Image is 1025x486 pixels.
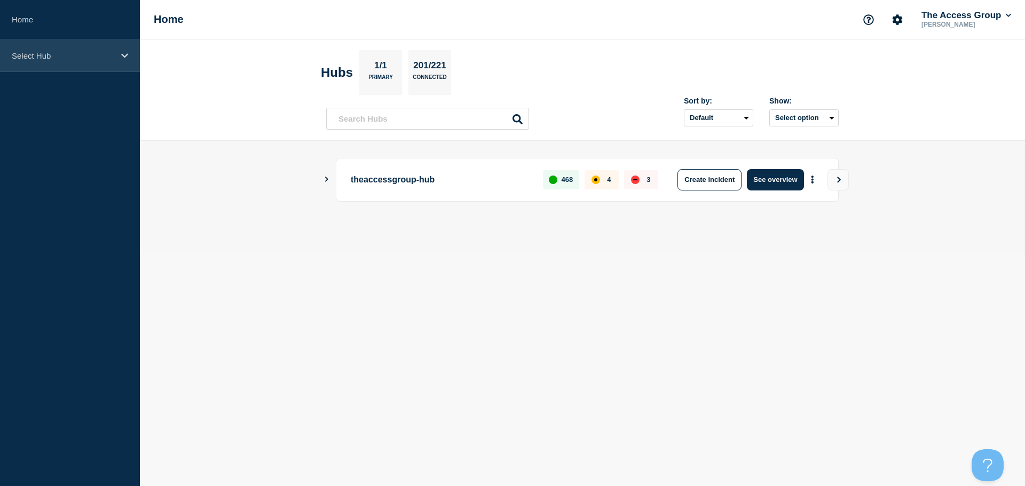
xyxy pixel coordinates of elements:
[857,9,880,31] button: Support
[368,74,393,85] p: Primary
[154,13,184,26] h1: Home
[919,10,1013,21] button: The Access Group
[972,449,1004,481] iframe: Help Scout Beacon - Open
[607,176,611,184] p: 4
[549,176,557,184] div: up
[886,9,909,31] button: Account settings
[806,170,819,189] button: More actions
[769,97,839,105] div: Show:
[370,60,391,74] p: 1/1
[12,51,114,60] p: Select Hub
[919,21,1013,28] p: [PERSON_NAME]
[413,74,446,85] p: Connected
[677,169,742,190] button: Create incident
[562,176,573,184] p: 468
[827,169,849,190] button: View
[326,108,529,130] input: Search Hubs
[324,176,329,184] button: Show Connected Hubs
[409,60,450,74] p: 201/221
[351,169,531,190] p: theaccessgroup-hub
[747,169,803,190] button: See overview
[321,65,353,80] h2: Hubs
[684,97,753,105] div: Sort by:
[684,109,753,126] select: Sort by
[592,176,600,184] div: affected
[769,109,839,126] button: Select option
[646,176,650,184] p: 3
[631,176,640,184] div: down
